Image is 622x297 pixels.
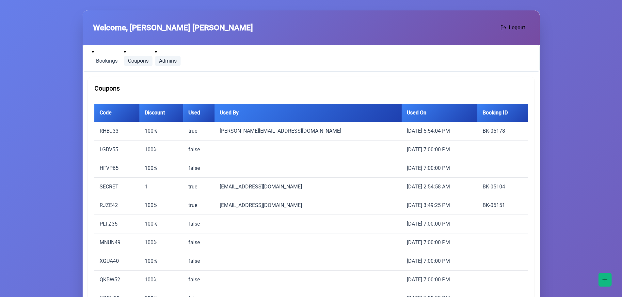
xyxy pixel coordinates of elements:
td: false [183,233,215,252]
td: 100% [139,271,183,289]
a: Bookings [92,56,121,66]
span: Logout [509,24,525,32]
td: false [183,271,215,289]
td: RHBJ33 [94,122,140,141]
td: 100% [139,159,183,178]
td: [DATE] 7:00:00 PM [402,215,477,233]
td: 100% [139,233,183,252]
td: [DATE] 2:54:58 AM [402,178,477,196]
td: [EMAIL_ADDRESS][DOMAIN_NAME] [215,196,402,215]
td: 100% [139,122,183,141]
td: RJZE42 [94,196,140,215]
span: Admins [159,58,177,64]
td: [DATE] 7:00:00 PM [402,141,477,159]
a: Coupons [124,56,152,66]
td: false [183,215,215,233]
div: Coupons [94,83,528,93]
td: [DATE] 7:00:00 PM [402,252,477,271]
td: XGUA40 [94,252,140,271]
span: Welcome, [PERSON_NAME] [PERSON_NAME] [93,22,253,34]
td: 100% [139,196,183,215]
td: true [183,196,215,215]
td: false [183,252,215,271]
td: [DATE] 3:49:25 PM [402,196,477,215]
th: Used On [402,104,477,122]
a: Admins [155,56,181,66]
td: LGBV55 [94,141,140,159]
li: Coupons [124,48,152,66]
th: Used By [215,104,402,122]
th: Booking ID [477,104,528,122]
td: 1 [139,178,183,196]
td: [DATE] 7:00:00 PM [402,271,477,289]
td: BK-05104 [477,178,528,196]
th: Used [183,104,215,122]
td: true [183,178,215,196]
td: true [183,122,215,141]
th: Code [94,104,140,122]
td: false [183,141,215,159]
td: [DATE] 7:00:00 PM [402,159,477,178]
td: SECRET [94,178,140,196]
td: PLTZ35 [94,215,140,233]
span: Bookings [96,58,118,64]
li: Bookings [92,48,121,66]
td: 100% [139,215,183,233]
td: [PERSON_NAME][EMAIL_ADDRESS][DOMAIN_NAME] [215,122,402,141]
td: BK-05178 [477,122,528,141]
td: [EMAIL_ADDRESS][DOMAIN_NAME] [215,178,402,196]
span: Coupons [128,58,149,64]
td: [DATE] 7:00:00 PM [402,233,477,252]
td: false [183,159,215,178]
td: MNUN49 [94,233,140,252]
td: 100% [139,141,183,159]
td: 100% [139,252,183,271]
li: Admins [155,48,181,66]
td: [DATE] 5:54:04 PM [402,122,477,141]
button: Logout [497,21,529,35]
th: Discount [139,104,183,122]
td: HFVP65 [94,159,140,178]
td: BK-05151 [477,196,528,215]
td: QKBW52 [94,271,140,289]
